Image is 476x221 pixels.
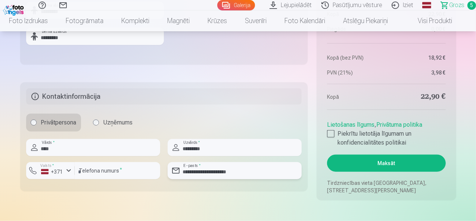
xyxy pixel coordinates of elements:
a: Suvenīri [236,10,276,31]
dd: 22,90 € [390,92,446,102]
label: Valsts [38,163,56,169]
span: 5 [467,1,476,10]
p: Tirdzniecības vieta [GEOGRAPHIC_DATA], [STREET_ADDRESS][PERSON_NAME] [327,179,445,194]
a: Foto kalendāri [276,10,334,31]
a: Fotogrāmata [57,10,112,31]
div: , [327,117,445,147]
dd: 18,92 € [390,54,446,61]
label: Piekrītu lietotāja līgumam un konfidencialitātes politikai [327,129,445,147]
dt: Kopā (bez PVN) [327,54,383,61]
input: Privātpersona [31,120,37,126]
label: Privātpersona [26,114,81,132]
span: Grozs [449,1,464,10]
input: Uzņēmums [93,120,99,126]
button: Maksāt [327,155,445,172]
dt: Kopā [327,92,383,102]
a: Komplekti [112,10,158,31]
label: Uzņēmums [88,114,137,132]
a: Privātuma politika [376,121,422,128]
a: Visi produkti [397,10,461,31]
h5: Kontaktinformācija [26,88,302,105]
button: Valsts*+371 [26,162,75,179]
a: Atslēgu piekariņi [334,10,397,31]
a: Lietošanas līgums [327,121,374,128]
a: Krūzes [199,10,236,31]
dt: PVN (21%) [327,69,383,76]
dd: 3,98 € [390,69,446,76]
div: +371 [41,168,63,176]
img: /fa1 [3,3,26,16]
a: Magnēti [158,10,199,31]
